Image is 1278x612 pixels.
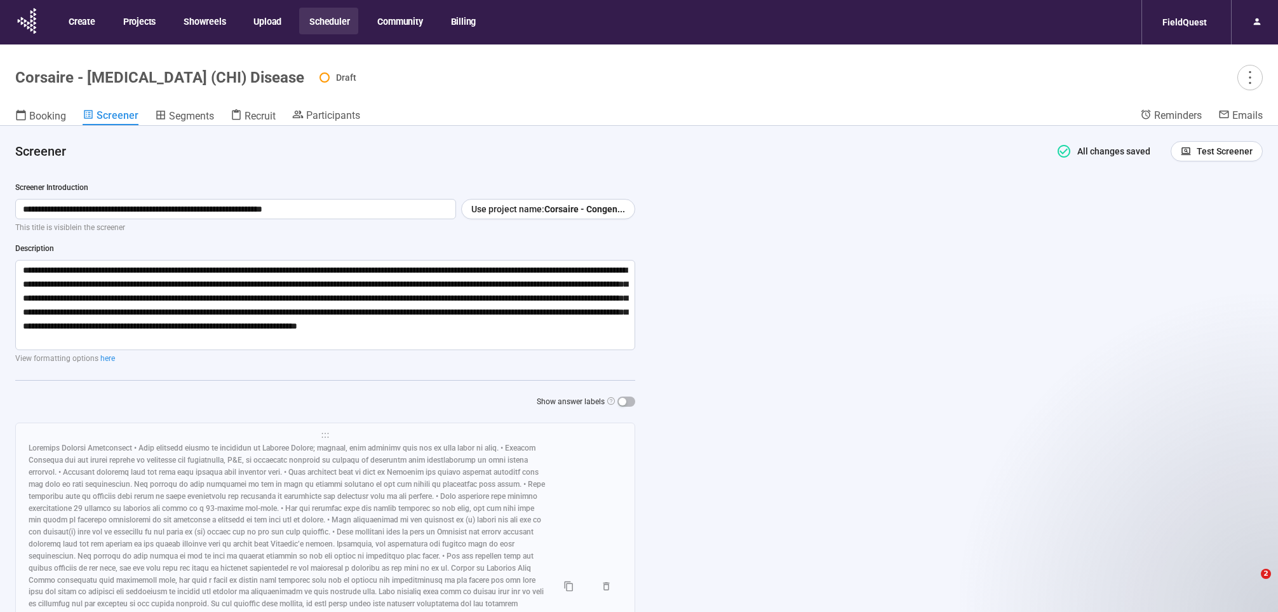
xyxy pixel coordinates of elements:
a: Screener [83,109,138,125]
h4: Screener [15,142,1039,160]
span: Use project name: [471,202,544,216]
button: Upload [243,8,290,34]
span: Recruit [245,110,276,122]
button: Use project name:Corsaire - Congen... [461,199,635,219]
span: Test Screener [1197,144,1253,158]
a: Emails [1218,109,1263,124]
span: Emails [1232,109,1263,121]
a: Recruit [231,109,276,125]
iframe: Intercom live chat [1235,569,1265,599]
span: holder [29,431,622,440]
button: Community [367,8,431,34]
button: more [1237,65,1263,90]
div: FieldQuest [1155,10,1214,34]
h1: Corsaire - [MEDICAL_DATA] (CHI) Disease [15,69,304,86]
span: 2 [1261,569,1271,579]
p: View formatting options [15,353,635,365]
span: more [1241,69,1258,86]
button: Show answer labels [617,397,635,407]
a: Participants [292,109,360,124]
div: Screener Introduction [15,182,635,194]
span: Booking [29,110,66,122]
span: Segments [169,110,214,122]
div: Description [15,243,635,255]
label: Show answer labels [537,396,635,408]
span: All changes saved [1072,146,1151,156]
button: Scheduler [299,8,358,34]
b: Corsaire - Congen... [544,204,625,214]
span: Participants [306,109,360,121]
a: Segments [155,109,214,125]
a: Booking [15,109,66,125]
button: Projects [113,8,165,34]
p: This title is visible in the screener [15,222,635,234]
button: Test Screener [1171,141,1263,161]
span: Screener [97,109,138,121]
a: Reminders [1140,109,1202,124]
button: Billing [441,8,485,34]
button: Create [58,8,104,34]
span: question-circle [607,397,615,405]
button: Showreels [173,8,234,34]
span: Draft [336,72,356,83]
a: here [100,354,115,363]
span: Reminders [1154,109,1202,121]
